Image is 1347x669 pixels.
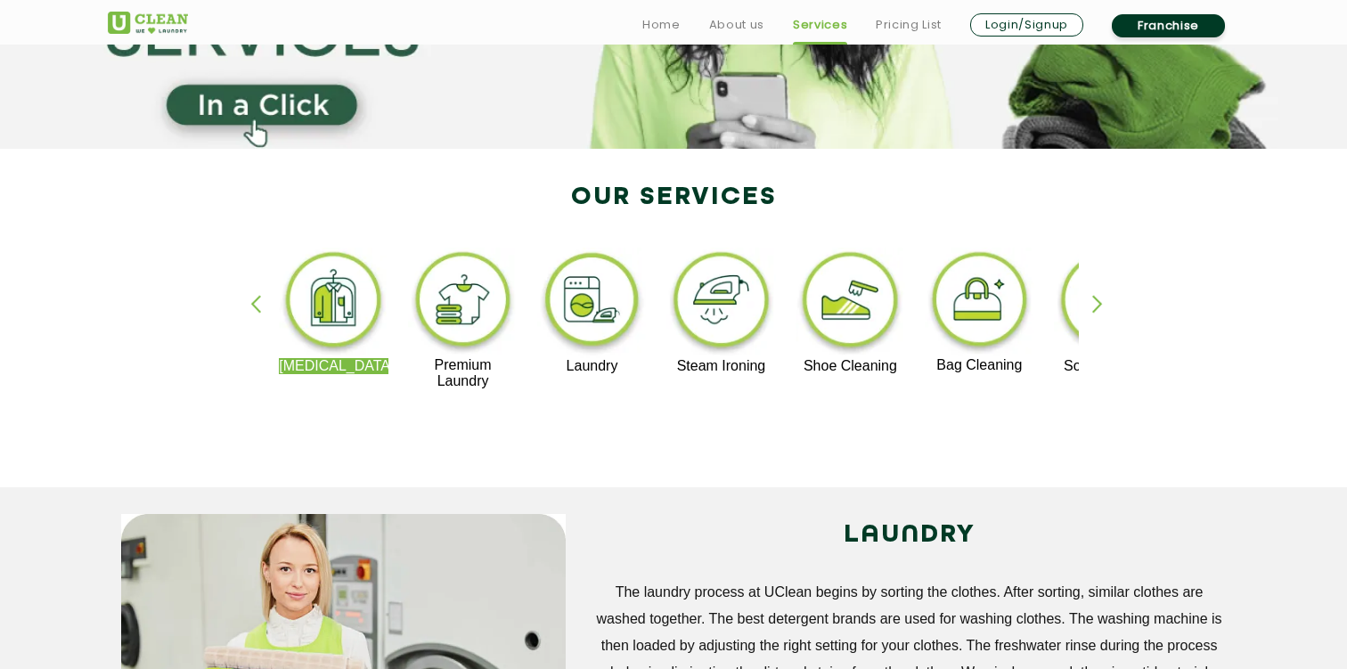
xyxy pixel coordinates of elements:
[666,358,776,374] p: Steam Ironing
[709,14,764,36] a: About us
[279,358,388,374] p: [MEDICAL_DATA]
[279,248,388,358] img: dry_cleaning_11zon.webp
[970,13,1083,37] a: Login/Signup
[537,358,647,374] p: Laundry
[642,14,681,36] a: Home
[1112,14,1225,37] a: Franchise
[796,358,905,374] p: Shoe Cleaning
[592,514,1226,557] h2: LAUNDRY
[1054,358,1163,374] p: Sofa Cleaning
[796,248,905,358] img: shoe_cleaning_11zon.webp
[793,14,847,36] a: Services
[408,357,518,389] p: Premium Laundry
[925,248,1034,357] img: bag_cleaning_11zon.webp
[1054,248,1163,358] img: sofa_cleaning_11zon.webp
[108,12,188,34] img: UClean Laundry and Dry Cleaning
[408,248,518,357] img: premium_laundry_cleaning_11zon.webp
[537,248,647,358] img: laundry_cleaning_11zon.webp
[876,14,942,36] a: Pricing List
[666,248,776,358] img: steam_ironing_11zon.webp
[925,357,1034,373] p: Bag Cleaning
